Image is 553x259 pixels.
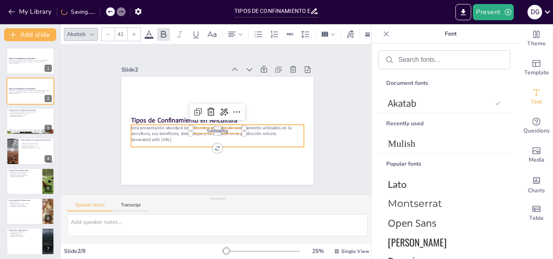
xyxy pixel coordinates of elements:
[67,202,113,211] button: Speaker Notes
[6,5,55,18] button: My Library
[9,57,35,59] strong: Tipos de Confinamiento en Avicultura
[21,145,52,146] p: Confinamiento en jaulas vs. suelo.
[45,215,52,222] div: 6
[9,88,35,90] strong: Tipos de Confinamiento en Avicultura
[9,169,40,172] p: Ventajas del Confinamiento
[527,39,546,48] span: Theme
[45,155,52,162] div: 4
[45,65,52,72] div: 1
[256,51,306,149] div: Slide 2
[520,24,553,53] div: Change the overall theme
[529,156,544,164] span: Media
[6,108,54,135] div: 3
[9,234,40,236] p: Cumplimiento ético y legal.
[388,138,498,149] span: Mulish
[388,235,498,249] span: Oswald
[388,97,492,110] span: Akatab
[520,170,553,199] div: Add charts and graphs
[9,111,52,113] p: El confinamiento avícola influye en la salud de las aves.
[6,168,54,195] div: 5
[9,203,40,204] p: Afectación del comportamiento natural.
[9,109,52,112] p: Introducción al Confinamiento Avícola
[9,204,40,206] p: Problemas de salud asociados.
[9,63,52,64] p: Generated with [URL]
[45,185,52,192] div: 5
[398,56,503,63] input: Search fonts...
[388,178,498,190] span: Lato
[527,4,542,20] button: D G
[9,232,40,233] p: Importancia de las regulaciones.
[21,139,52,141] p: Confinamiento en Sistemas de Producción
[9,176,40,177] p: Consideraciones de bienestar.
[520,53,553,82] div: Add ready made slides
[9,173,40,175] p: Manejo efectivo de enfermedades.
[9,93,52,94] p: Generated with [URL]
[9,202,40,203] p: Estrés en las aves.
[524,68,549,77] span: Template
[378,113,510,134] div: Recently used
[21,146,52,147] p: Libre pastoreo y bienestar.
[6,138,54,164] div: 4
[234,5,310,17] input: Insert title
[9,113,52,114] p: El entorno controlado afecta la producción.
[528,186,545,195] span: Charts
[520,112,553,141] div: Get real-time input from your audience
[65,29,87,40] div: Akatab
[520,141,553,170] div: Add images, graphics, shapes or video
[473,4,513,20] button: Present
[21,143,52,145] p: Diferentes sistemas de producción.
[45,245,52,253] div: 7
[341,248,369,255] span: Single View
[161,31,237,191] p: Generated with [URL]
[520,199,553,228] div: Add a table
[9,236,40,238] p: Educación y concienciación.
[319,28,337,41] div: Column Count
[64,247,222,255] div: Slide 2 / 9
[523,126,550,135] span: Questions
[9,230,40,232] p: Normativas y Regulaciones
[529,214,544,223] span: Table
[9,175,40,176] p: Optimización de recursos alimenticios.
[9,199,40,202] p: Desventajas del Confinamiento
[308,247,328,255] div: 25 %
[9,116,52,117] p: Necesidad de regulaciones.
[344,28,356,41] div: Text effects
[6,78,54,104] div: 2
[9,233,40,235] p: Variedad según el país.
[200,104,214,125] span: Subheading
[363,28,372,41] div: Border settings
[9,60,52,63] p: Esta presentación abordará los diferentes métodos de confinamiento utilizados en la avicultura, s...
[388,198,498,209] span: Montserrat
[527,5,542,19] div: D G
[9,206,40,208] p: Necesidad de un manejo adecuado.
[531,97,542,106] span: Text
[9,90,52,93] p: Esta presentación abordará los diferentes métodos de confinamiento utilizados en la avicultura, s...
[9,171,40,173] p: Mejora en la eficiencia de producción.
[520,82,553,112] div: Add text boxes
[393,24,509,44] p: Font
[45,125,52,132] div: 3
[113,202,149,211] button: Transcript
[21,147,52,149] p: Importancia de la elección del sistema.
[6,198,54,225] div: 6
[455,4,471,20] button: Export to PowerPoint
[6,228,54,255] div: 7
[388,216,498,230] span: Open Sans
[9,114,52,116] p: Importancia del bienestar animal.
[204,38,256,139] strong: Tipos de Confinamiento en Avicultura
[4,28,56,41] button: Add slide
[45,95,52,102] div: 2
[61,8,95,16] div: Saving......
[378,154,510,174] div: Popular fonts
[378,73,510,93] div: Document fonts
[6,48,54,74] div: 1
